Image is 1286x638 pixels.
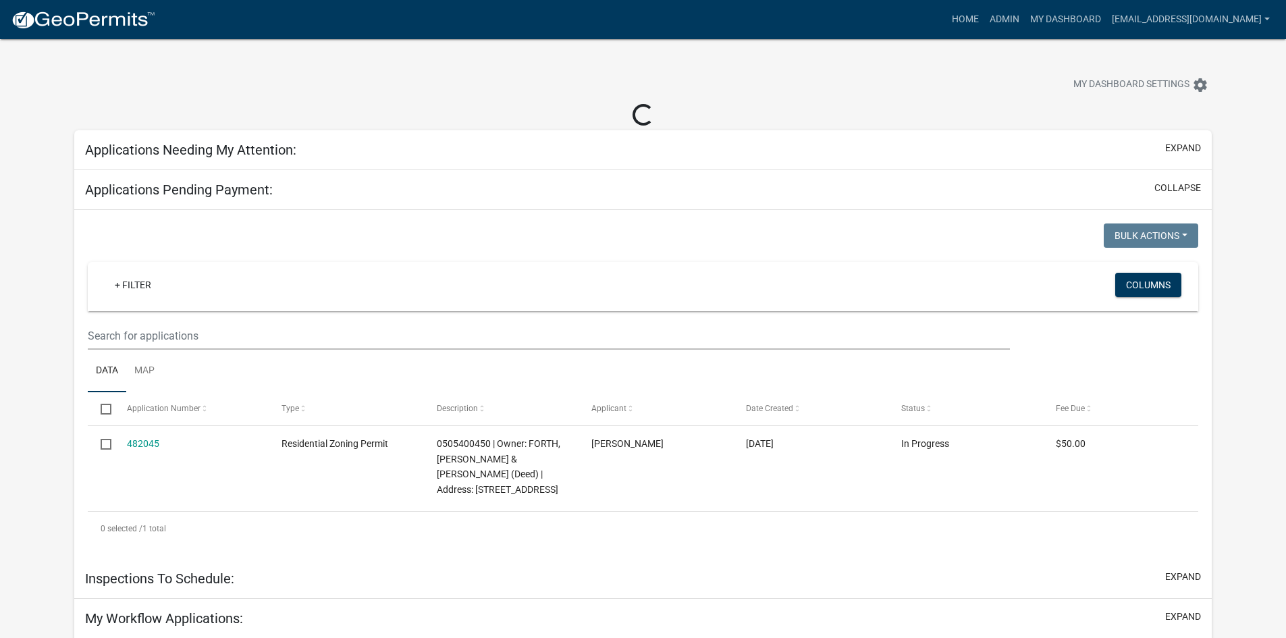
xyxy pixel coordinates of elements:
datatable-header-cell: Date Created [733,392,888,425]
datatable-header-cell: Application Number [114,392,269,425]
datatable-header-cell: Status [888,392,1043,425]
span: Application Number [127,404,200,413]
span: Status [901,404,925,413]
datatable-header-cell: Description [423,392,578,425]
datatable-header-cell: Type [269,392,423,425]
div: 1 total [88,512,1198,546]
a: Data [88,350,126,393]
h5: Inspections To Schedule: [85,570,234,587]
span: $50.00 [1056,438,1086,449]
a: [EMAIL_ADDRESS][DOMAIN_NAME] [1106,7,1275,32]
a: Home [946,7,984,32]
datatable-header-cell: Applicant [579,392,733,425]
datatable-header-cell: Fee Due [1043,392,1198,425]
button: expand [1165,610,1201,624]
datatable-header-cell: Select [88,392,113,425]
button: Bulk Actions [1104,223,1198,248]
a: 482045 [127,438,159,449]
button: expand [1165,570,1201,584]
span: 0 selected / [101,524,142,533]
span: Fee Due [1056,404,1085,413]
span: Date Created [746,404,793,413]
button: My Dashboard Settingssettings [1063,72,1219,98]
span: Dane [591,438,664,449]
a: My Dashboard [1025,7,1106,32]
span: In Progress [901,438,949,449]
span: My Dashboard Settings [1073,77,1189,93]
span: Applicant [591,404,626,413]
span: Type [282,404,299,413]
a: Admin [984,7,1025,32]
span: 09/22/2025 [746,438,774,449]
span: Description [437,404,478,413]
span: 0505400450 | Owner: FORTH, RYAN & KRISTINA K (Deed) | Address: 51827 170TH ST [437,438,560,495]
a: + Filter [104,273,162,297]
button: Columns [1115,273,1181,297]
button: expand [1165,141,1201,155]
input: Search for applications [88,322,1009,350]
h5: Applications Pending Payment: [85,182,273,198]
h5: Applications Needing My Attention: [85,142,296,158]
div: collapse [74,210,1212,559]
a: Map [126,350,163,393]
button: collapse [1154,181,1201,195]
h5: My Workflow Applications: [85,610,243,627]
span: Residential Zoning Permit [282,438,388,449]
i: settings [1192,77,1208,93]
